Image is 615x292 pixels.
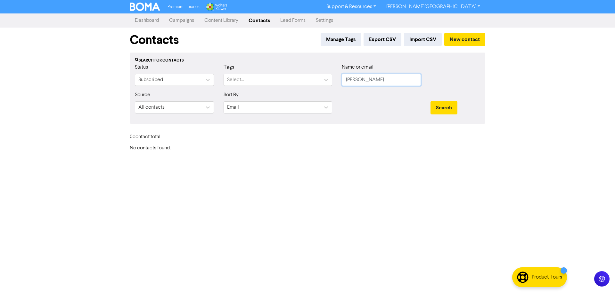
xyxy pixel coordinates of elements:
[227,104,239,111] div: Email
[381,2,485,12] a: [PERSON_NAME][GEOGRAPHIC_DATA]
[130,145,485,151] h6: No contacts found.
[243,14,275,27] a: Contacts
[275,14,311,27] a: Lead Forms
[199,14,243,27] a: Content Library
[138,104,165,111] div: All contacts
[135,63,148,71] label: Status
[364,33,401,46] button: Export CSV
[164,14,199,27] a: Campaigns
[224,63,234,71] label: Tags
[583,261,615,292] iframe: Chat Widget
[342,63,373,71] label: Name or email
[135,58,480,63] div: Search for contacts
[321,2,381,12] a: Support & Resources
[130,3,160,11] img: BOMA Logo
[321,33,361,46] button: Manage Tags
[130,14,164,27] a: Dashboard
[311,14,338,27] a: Settings
[168,5,200,9] span: Premium Libraries:
[444,33,485,46] button: New contact
[430,101,457,114] button: Search
[130,134,181,140] h6: 0 contact total
[135,91,150,99] label: Source
[227,76,244,84] div: Select...
[404,33,442,46] button: Import CSV
[224,91,239,99] label: Sort By
[138,76,163,84] div: Subscribed
[205,3,227,11] img: Wolters Kluwer
[130,33,179,47] h1: Contacts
